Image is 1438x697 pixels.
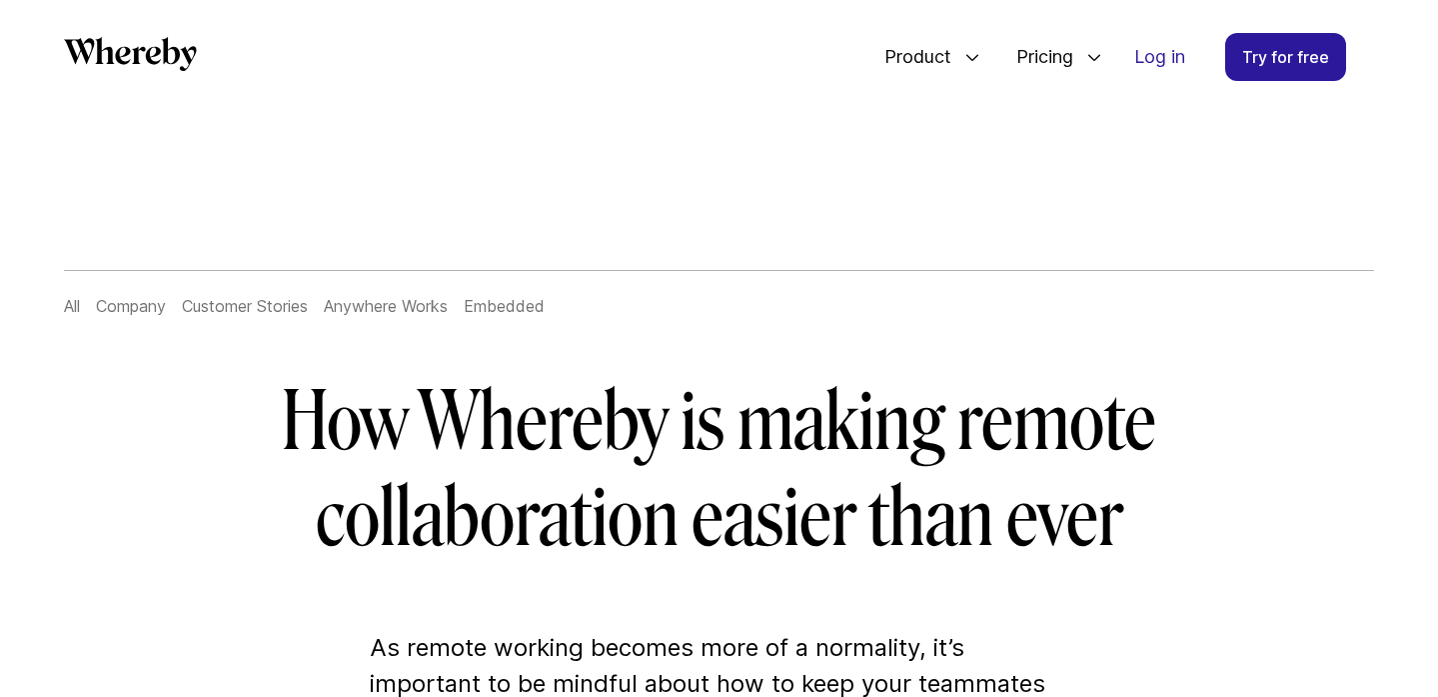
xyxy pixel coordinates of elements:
[64,37,197,78] a: Whereby
[1118,34,1201,80] a: Log in
[64,37,197,71] svg: Whereby
[1225,33,1346,81] a: Try for free
[464,296,545,316] a: Embedded
[64,296,80,316] a: All
[996,24,1078,90] span: Pricing
[144,374,1295,566] h1: How Whereby is making remote collaboration easier than ever
[864,24,956,90] span: Product
[96,296,166,316] a: Company
[182,296,308,316] a: Customer Stories
[324,296,448,316] a: Anywhere Works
